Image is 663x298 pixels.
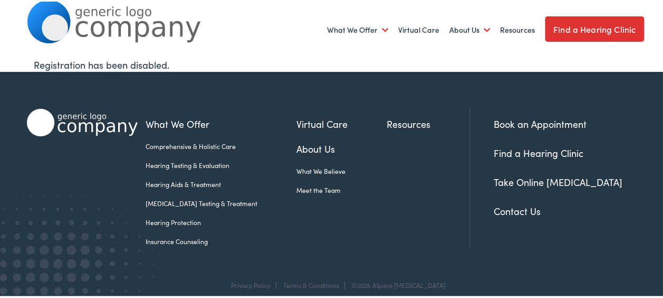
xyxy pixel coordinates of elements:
div: Registration has been disabled. [34,56,638,70]
a: Virtual Care [296,115,387,129]
a: Insurance Counseling [146,235,296,245]
a: What We Offer [327,9,388,48]
a: Resources [500,9,535,48]
a: Contact Us [494,203,541,216]
a: Privacy Policy [231,279,271,288]
a: Resources [387,115,469,129]
a: Hearing Testing & Evaluation [146,159,296,169]
a: What We Believe [296,165,387,174]
a: Hearing Aids & Treatment [146,178,296,188]
img: Alpaca Audiology [27,107,138,135]
a: Terms & Conditions [283,279,339,288]
a: Comprehensive & Holistic Care [146,140,296,150]
a: About Us [296,140,387,154]
a: Hearing Protection [146,216,296,226]
a: Find a Hearing Clinic [494,145,583,158]
a: Find a Hearing Clinic [545,15,644,40]
div: ©2025 Alpaca [MEDICAL_DATA] [347,280,446,287]
a: Book an Appointment [494,116,587,129]
a: Take Online [MEDICAL_DATA] [494,174,622,187]
a: What We Offer [146,115,296,129]
a: About Us [449,9,490,48]
a: Meet the Team [296,184,387,193]
a: Virtual Care [398,9,439,48]
a: [MEDICAL_DATA] Testing & Treatment [146,197,296,207]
